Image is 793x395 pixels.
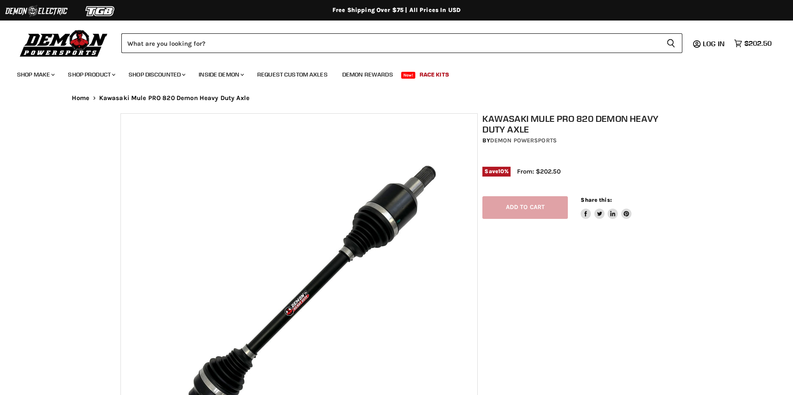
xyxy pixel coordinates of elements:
[55,6,738,14] div: Free Shipping Over $75 | All Prices In USD
[4,3,68,19] img: Demon Electric Logo 2
[517,168,561,175] span: From: $202.50
[55,94,738,102] nav: Breadcrumbs
[699,40,730,47] a: Log in
[482,167,511,176] span: Save %
[730,37,776,50] a: $202.50
[121,33,660,53] input: Search
[336,66,399,83] a: Demon Rewards
[121,33,682,53] form: Product
[482,136,677,145] div: by
[498,168,504,174] span: 10
[401,72,416,79] span: New!
[744,39,772,47] span: $202.50
[99,94,250,102] span: Kawasaki Mule PRO 820 Demon Heavy Duty Axle
[581,196,631,219] aside: Share this:
[11,66,60,83] a: Shop Make
[11,62,770,83] ul: Main menu
[490,137,557,144] a: Demon Powersports
[703,39,725,48] span: Log in
[122,66,191,83] a: Shop Discounted
[581,197,611,203] span: Share this:
[72,94,90,102] a: Home
[68,3,132,19] img: TGB Logo 2
[660,33,682,53] button: Search
[482,113,677,135] h1: Kawasaki Mule PRO 820 Demon Heavy Duty Axle
[192,66,249,83] a: Inside Demon
[413,66,455,83] a: Race Kits
[62,66,120,83] a: Shop Product
[251,66,334,83] a: Request Custom Axles
[17,28,111,58] img: Demon Powersports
